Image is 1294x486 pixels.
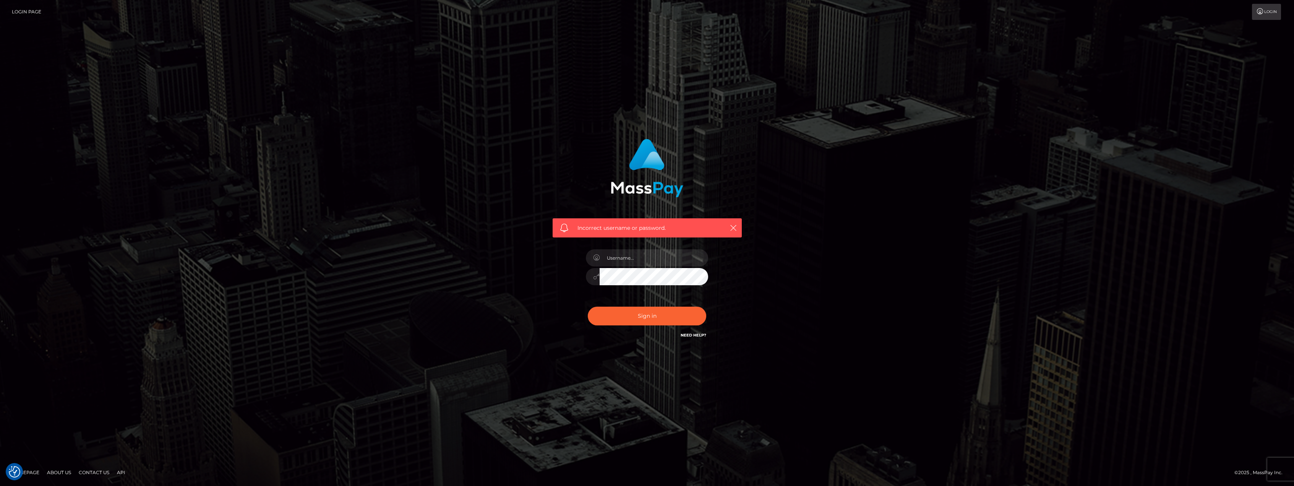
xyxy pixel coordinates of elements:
[588,307,706,325] button: Sign in
[9,466,20,478] button: Consent Preferences
[1252,4,1281,20] a: Login
[114,466,128,478] a: API
[681,333,706,338] a: Need Help?
[44,466,74,478] a: About Us
[12,4,41,20] a: Login Page
[9,466,20,478] img: Revisit consent button
[1234,468,1288,477] div: © 2025 , MassPay Inc.
[8,466,42,478] a: Homepage
[76,466,112,478] a: Contact Us
[611,139,683,197] img: MassPay Login
[577,224,717,232] span: Incorrect username or password.
[600,249,708,267] input: Username...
